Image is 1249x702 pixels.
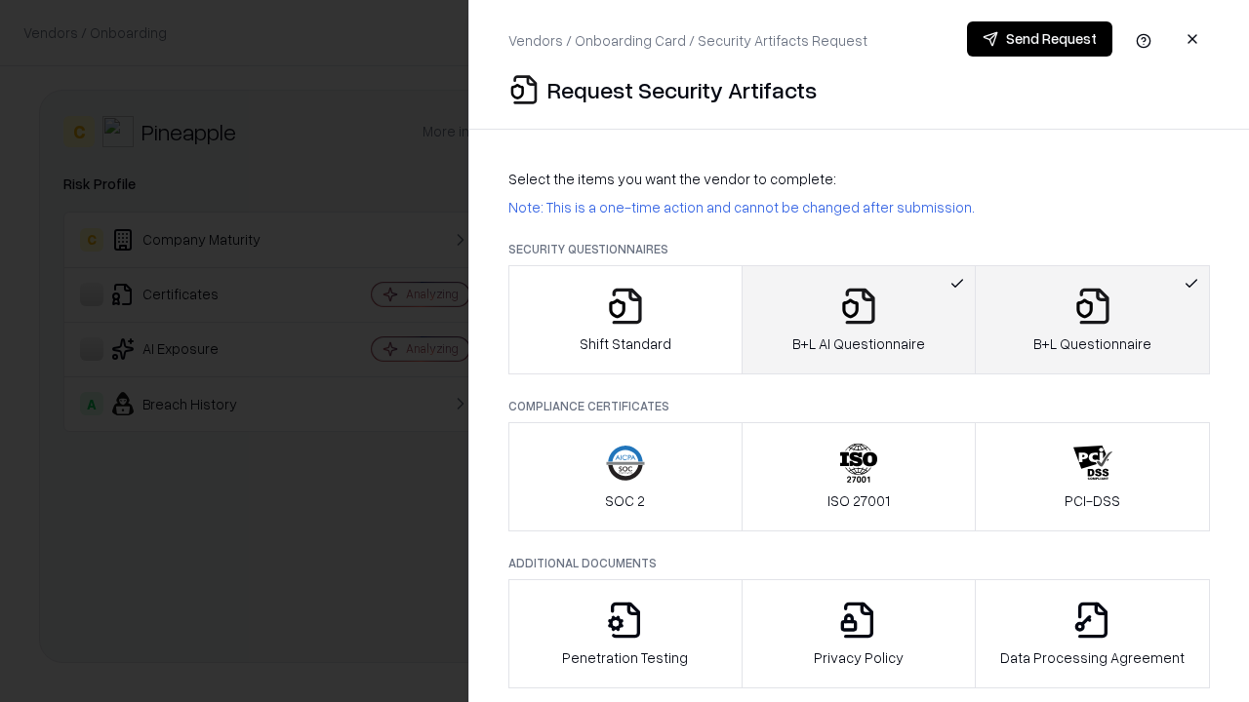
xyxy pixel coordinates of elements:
p: Note: This is a one-time action and cannot be changed after submission. [508,197,1210,217]
button: Penetration Testing [508,579,743,688]
p: Security Questionnaires [508,241,1210,257]
p: Request Security Artifacts [547,74,817,105]
button: B+L AI Questionnaire [742,265,977,374]
p: PCI-DSS [1065,490,1120,511]
p: ISO 27001 [827,490,890,511]
button: Data Processing Agreement [975,579,1210,688]
p: B+L AI Questionnaire [792,333,925,354]
p: Compliance Certificates [508,398,1210,414]
button: Shift Standard [508,265,743,374]
p: Data Processing Agreement [1000,647,1185,668]
p: SOC 2 [605,490,645,511]
button: Privacy Policy [742,579,977,688]
p: Shift Standard [580,333,671,354]
p: Privacy Policy [814,647,904,668]
p: Select the items you want the vendor to complete: [508,169,1210,189]
p: Vendors / Onboarding Card / Security Artifacts Request [508,30,867,51]
button: PCI-DSS [975,422,1210,531]
button: ISO 27001 [742,422,977,531]
p: Penetration Testing [562,647,688,668]
button: B+L Questionnaire [975,265,1210,374]
p: Additional Documents [508,555,1210,571]
button: Send Request [967,21,1112,57]
button: SOC 2 [508,422,743,531]
p: B+L Questionnaire [1033,333,1151,354]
